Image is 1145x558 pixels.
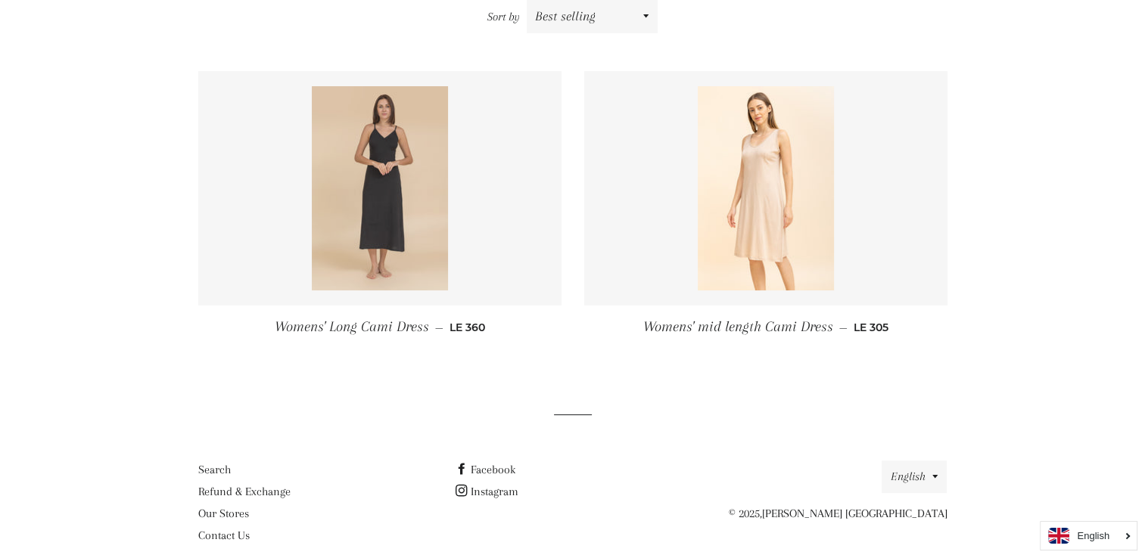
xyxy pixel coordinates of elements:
[455,485,518,498] a: Instagram
[450,321,485,334] span: LE 360
[882,460,947,493] button: English
[712,504,947,523] p: © 2025,
[1048,528,1129,544] a: English
[198,507,249,520] a: Our Stores
[839,321,848,334] span: —
[854,321,888,334] span: LE 305
[275,318,429,335] span: Womens' Long Cami Dress
[435,321,443,334] span: —
[198,529,250,542] a: Contact Us
[1077,531,1109,541] i: English
[455,463,515,476] a: Facebook
[198,463,231,476] a: Search
[487,10,520,23] span: Sort by
[761,507,947,520] a: [PERSON_NAME] [GEOGRAPHIC_DATA]
[584,305,947,349] a: Womens' mid length Cami Dress — LE 305
[643,318,833,335] span: Womens' mid length Cami Dress
[198,485,291,498] a: Refund & Exchange
[198,305,562,349] a: Womens' Long Cami Dress — LE 360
